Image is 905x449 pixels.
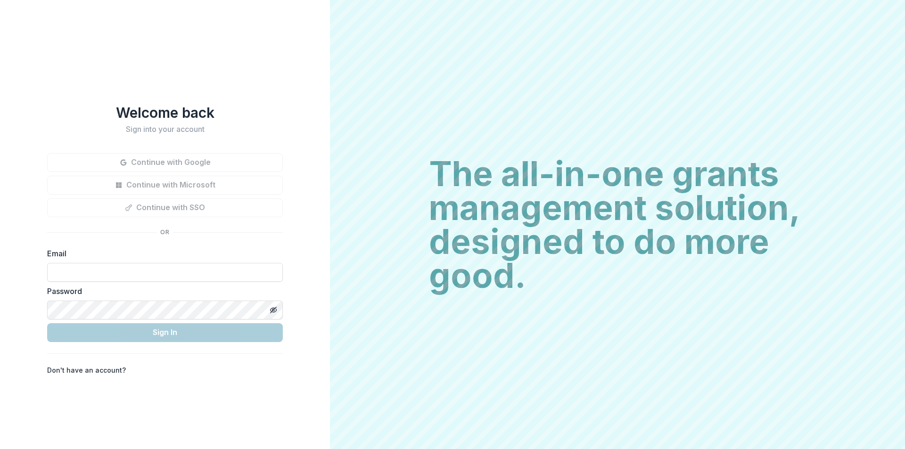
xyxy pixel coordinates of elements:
h1: Welcome back [47,104,283,121]
p: Don't have an account? [47,365,126,375]
label: Password [47,286,277,297]
button: Continue with SSO [47,198,283,217]
button: Toggle password visibility [266,302,281,318]
button: Sign In [47,323,283,342]
button: Continue with Microsoft [47,176,283,195]
button: Continue with Google [47,153,283,172]
label: Email [47,248,277,259]
h2: Sign into your account [47,125,283,134]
